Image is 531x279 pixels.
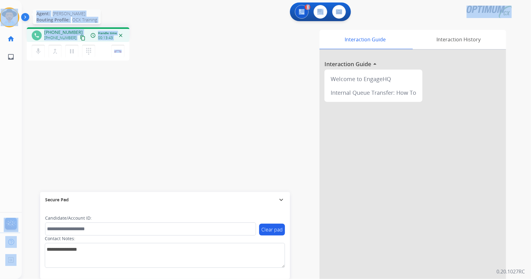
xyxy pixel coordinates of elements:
mat-icon: merge_type [51,48,59,55]
mat-icon: mic [35,48,42,55]
div: Interaction Guide [319,30,411,49]
img: control [114,50,122,53]
label: Candidate/Account ID: [45,215,92,221]
span: [PERSON_NAME] [53,11,85,17]
span: Routing Profile: [36,17,70,23]
span: Agent: [36,11,50,17]
mat-icon: access_time [90,33,96,38]
mat-icon: phone [34,33,40,38]
mat-icon: close [118,33,123,38]
span: 00:13:43 [98,35,113,40]
span: [PHONE_NUMBER] [44,29,83,35]
img: avatar [1,9,18,26]
mat-icon: expand_more [277,196,285,204]
div: Interaction History [411,30,506,49]
mat-icon: home [7,35,15,43]
mat-icon: pause [68,48,76,55]
div: 1 [305,4,310,10]
p: 0.20.1027RC [496,268,525,275]
span: Handle time [98,31,117,35]
div: Internal Queue Transfer: How To [327,86,420,99]
span: [PHONE_NUMBER] [44,35,77,40]
mat-icon: inbox [7,53,15,61]
span: Secure Pad [45,197,69,203]
span: OCX Training [72,17,97,23]
mat-icon: dialpad [85,48,92,55]
button: Clear pad [259,224,285,236]
div: Welcome to EngageHQ [327,72,420,86]
mat-icon: content_copy [80,35,86,41]
label: Contact Notes: [45,236,75,242]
